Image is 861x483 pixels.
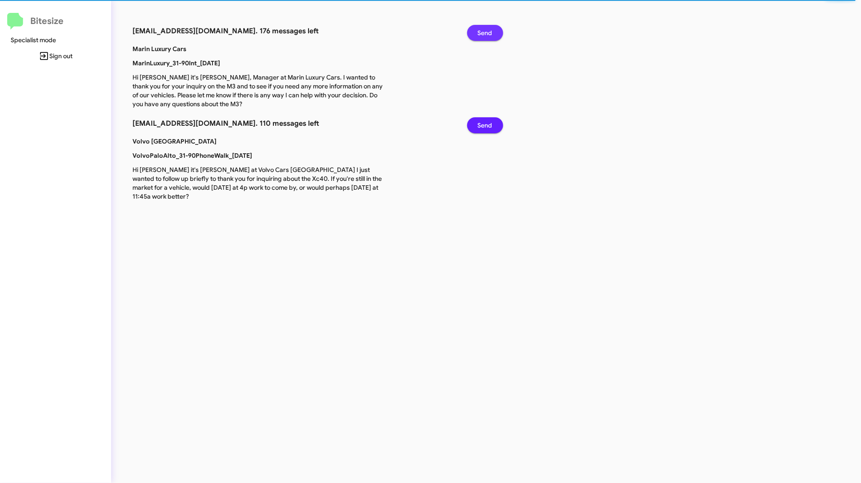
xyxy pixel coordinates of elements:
[478,117,493,133] span: Send
[126,165,393,201] p: Hi [PERSON_NAME] it's [PERSON_NAME] at Volvo Cars [GEOGRAPHIC_DATA] I just wanted to follow up br...
[132,45,186,53] b: Marin Luxury Cars
[478,25,493,41] span: Send
[132,117,454,130] h3: [EMAIL_ADDRESS][DOMAIN_NAME]. 110 messages left
[7,13,64,30] a: Bitesize
[126,73,393,108] p: Hi [PERSON_NAME] it's [PERSON_NAME], Manager at Marin Luxury Cars. I wanted to thank you for your...
[467,117,503,133] button: Send
[132,25,454,37] h3: [EMAIL_ADDRESS][DOMAIN_NAME]. 176 messages left
[467,25,503,41] button: Send
[7,48,104,64] span: Sign out
[132,137,216,145] b: Volvo [GEOGRAPHIC_DATA]
[132,59,220,67] b: MarinLuxury_31-90Int_[DATE]
[132,152,252,160] b: VolvoPaloAlto_31-90PhoneWalk_[DATE]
